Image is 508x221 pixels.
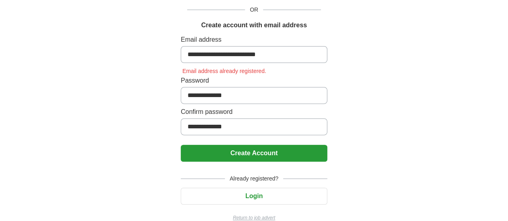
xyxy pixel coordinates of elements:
[225,174,283,183] span: Already registered?
[181,68,268,74] span: Email address already registered.
[181,188,327,205] button: Login
[181,145,327,162] button: Create Account
[181,193,327,199] a: Login
[245,6,263,14] span: OR
[181,76,327,85] label: Password
[181,35,327,45] label: Email address
[201,20,307,30] h1: Create account with email address
[181,107,327,117] label: Confirm password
